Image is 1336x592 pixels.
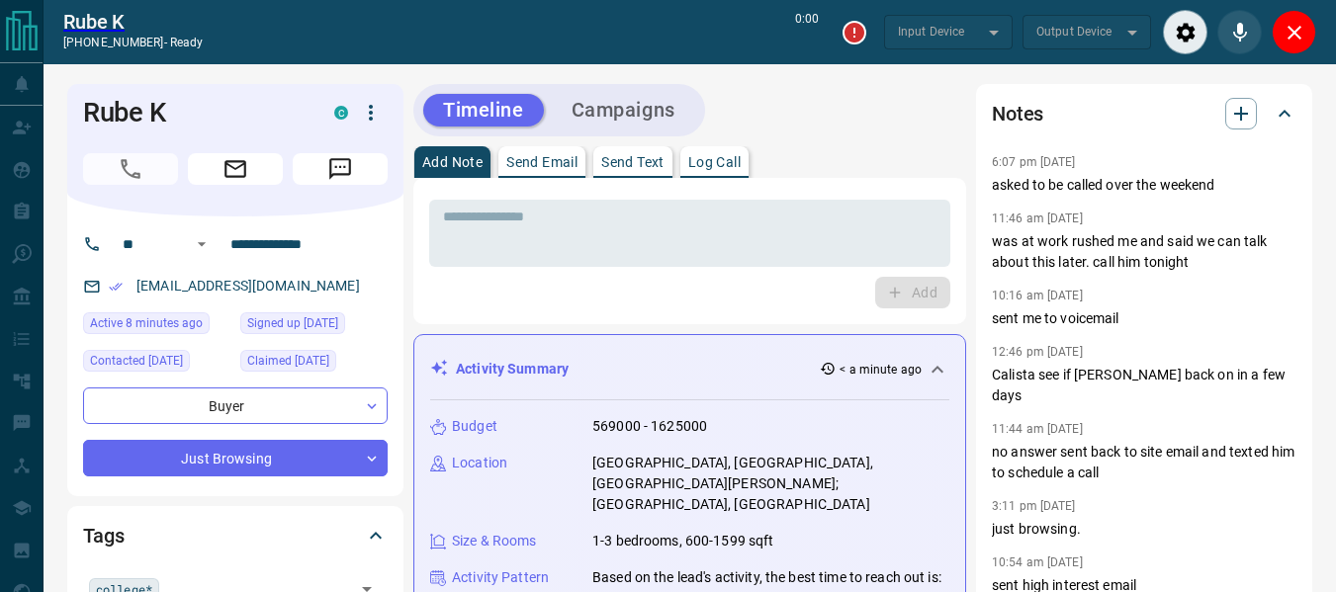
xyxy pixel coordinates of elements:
p: 11:44 am [DATE] [992,422,1083,436]
div: condos.ca [334,106,348,120]
p: 10:54 am [DATE] [992,555,1083,569]
p: Location [452,453,507,473]
p: 10:16 am [DATE] [992,289,1083,302]
div: Activity Summary< a minute ago [430,351,949,387]
span: Message [293,153,388,185]
p: Log Call [688,155,741,169]
svg: Email Verified [109,280,123,294]
p: was at work rushed me and said we can talk about this later. call him tonight [992,231,1296,273]
div: Tue Aug 12 2025 [83,312,230,340]
div: Fri Jan 10 2025 [240,350,388,378]
p: [GEOGRAPHIC_DATA], [GEOGRAPHIC_DATA], [GEOGRAPHIC_DATA][PERSON_NAME]; [GEOGRAPHIC_DATA], [GEOGRAP... [592,453,949,515]
div: Buyer [83,387,388,424]
span: Email [188,153,283,185]
p: sent me to voicemail [992,308,1296,329]
div: Fri Jan 10 2025 [240,312,388,340]
button: Timeline [423,94,544,127]
p: Send Email [506,155,578,169]
button: Open [190,232,214,256]
span: Call [83,153,178,185]
div: Notes [992,90,1296,137]
div: Close [1272,10,1316,54]
div: Tags [83,512,388,559]
div: Mute [1217,10,1262,54]
h2: Tags [83,520,124,551]
a: [EMAIL_ADDRESS][DOMAIN_NAME] [136,278,360,294]
p: < a minute ago [840,361,922,379]
p: no answer sent back to site email and texted him to schedule a call [992,442,1296,483]
p: Activity Summary [456,359,569,380]
p: Add Note [422,155,483,169]
h2: Notes [992,98,1043,129]
a: Rube K [63,10,203,34]
span: ready [170,36,204,49]
span: Claimed [DATE] [247,351,329,371]
p: 1-3 bedrooms, 600-1599 sqft [592,531,774,551]
p: 569000 - 1625000 [592,416,707,437]
p: just browsing. [992,519,1296,540]
p: Budget [452,416,497,437]
p: 11:46 am [DATE] [992,211,1083,225]
p: Calista see if [PERSON_NAME] back on in a few days [992,365,1296,406]
p: 0:00 [795,10,819,54]
span: Active 8 minutes ago [90,313,203,333]
p: [PHONE_NUMBER] - [63,34,203,51]
p: 6:07 pm [DATE] [992,155,1076,169]
button: Campaigns [552,94,695,127]
p: asked to be called over the weekend [992,175,1296,196]
div: Just Browsing [83,440,388,476]
span: Signed up [DATE] [247,313,338,333]
div: Wed Jul 09 2025 [83,350,230,378]
p: Activity Pattern [452,567,549,588]
span: Contacted [DATE] [90,351,183,371]
h1: Rube K [83,97,305,128]
p: Size & Rooms [452,531,537,551]
div: Audio Settings [1163,10,1207,54]
p: 3:11 pm [DATE] [992,499,1076,513]
p: Send Text [601,155,665,169]
p: 12:46 pm [DATE] [992,345,1083,359]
